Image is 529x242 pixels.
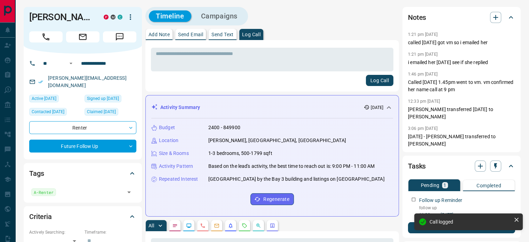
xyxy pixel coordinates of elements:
svg: Opportunities [256,223,261,228]
p: Send Email [178,32,203,37]
p: 1:21 pm [DATE] [408,52,438,57]
button: Campaigns [194,10,245,22]
p: Repeated Interest [159,175,198,183]
button: Regenerate [250,193,294,205]
p: [PERSON_NAME], [GEOGRAPHIC_DATA], [GEOGRAPHIC_DATA] [208,137,346,144]
div: mrloft.ca [111,15,115,19]
span: Claimed [DATE] [87,108,116,115]
p: Location [159,137,178,144]
p: Add Note [149,32,170,37]
button: Open [124,187,134,197]
div: Criteria [29,208,136,225]
p: 1 [443,183,446,188]
p: Pending [420,183,439,188]
h2: Notes [408,12,426,23]
p: i emailed her [DATE] see if she replied [408,59,515,66]
p: Follow up Reminder [419,197,462,204]
p: Timeframe: [85,229,136,235]
p: 1:46 pm [DATE] [408,72,438,77]
div: Activity Summary[DATE] [151,101,393,114]
span: Active [DATE] [32,95,56,102]
div: Renter [29,121,136,134]
p: Based on the lead's activity, the best time to reach out is: 9:00 PM - 11:00 AM [208,163,375,170]
p: Activity Pattern [159,163,193,170]
button: New Task [408,222,515,233]
button: Open [67,59,75,68]
a: [PERSON_NAME][EMAIL_ADDRESS][DOMAIN_NAME] [48,75,127,88]
p: All [149,223,154,228]
p: Called [DATE] 1.45pm went to vm. vm confirmed her name call at 9 pm [408,79,515,93]
p: Completed [476,183,501,188]
span: A-Renter [34,189,54,196]
p: Budget [159,124,175,131]
div: Tags [29,165,136,182]
h2: Tags [29,168,44,179]
p: Log Call [242,32,261,37]
p: Send Text [211,32,234,37]
div: Future Follow Up [29,140,136,153]
h2: Criteria [29,211,52,222]
p: [GEOGRAPHIC_DATA] by the Bay 3 building and listings on [GEOGRAPHIC_DATA] [208,175,385,183]
p: 1-3 bedrooms, 500-1799 sqft [208,150,272,157]
p: 1:21 pm [DATE] [408,32,438,37]
h2: Tasks [408,161,426,172]
div: property.ca [104,15,109,19]
p: 11:00 a.m. [DATE] [419,212,515,218]
svg: Email Verified [38,79,43,84]
div: Wed Aug 06 2025 [85,108,136,118]
span: Message [103,31,136,42]
svg: Requests [242,223,247,228]
p: called [DATE] got vm so i emailed her [408,39,515,46]
div: Call logged [430,219,511,225]
div: Thu Jun 03 2021 [85,95,136,104]
svg: Lead Browsing Activity [186,223,192,228]
p: [DATE] - [PERSON_NAME] transferred to [PERSON_NAME] [408,133,515,148]
div: Tasks [408,158,515,174]
button: Log Call [366,75,393,86]
p: follow up [419,205,515,211]
svg: Emails [214,223,219,228]
p: Activity Summary [160,104,200,111]
div: condos.ca [118,15,122,19]
span: Email [66,31,99,42]
p: Size & Rooms [159,150,189,157]
p: 3:06 pm [DATE] [408,126,438,131]
h1: [PERSON_NAME] [29,11,93,23]
svg: Listing Alerts [228,223,233,228]
div: Wed Aug 13 2025 [29,108,81,118]
p: [PERSON_NAME] transferred [DATE] to [PERSON_NAME] [408,106,515,120]
button: Timeline [149,10,191,22]
span: Call [29,31,63,42]
span: Signed up [DATE] [87,95,119,102]
div: Notes [408,9,515,26]
p: 12:33 pm [DATE] [408,99,440,104]
svg: Notes [172,223,178,228]
svg: Calls [200,223,206,228]
span: Contacted [DATE] [32,108,64,115]
p: [DATE] [371,104,383,111]
svg: Agent Actions [270,223,275,228]
p: Actively Searching: [29,229,81,235]
div: Thu Jun 26 2025 [29,95,81,104]
p: 2400 - 849900 [208,124,240,131]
